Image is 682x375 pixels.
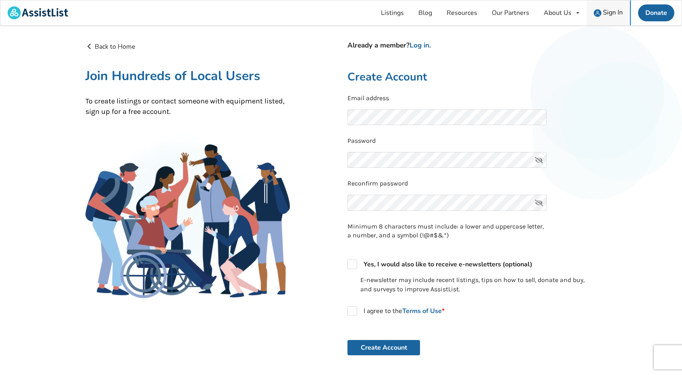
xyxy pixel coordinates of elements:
[594,9,601,17] img: user icon
[586,0,630,25] a: user icon Sign In
[347,41,597,50] h4: Already a member? .
[347,306,445,316] label: I agree to the
[347,340,420,355] button: Create Account
[374,0,411,25] a: Listings
[85,144,290,298] img: Family Gathering
[638,4,674,21] a: Donate
[347,222,547,241] p: Minimum 8 characters must include: a lower and uppercase letter, a number, and a symbol (!@#$&*)
[439,0,484,25] a: Resources
[544,10,572,16] div: About Us
[8,6,68,19] img: assistlist-logo
[85,42,135,51] a: Back to Home
[603,8,623,17] span: Sign In
[85,68,290,84] h1: Join Hundreds of Local Users
[347,136,597,146] p: Password
[411,0,439,25] a: Blog
[402,307,445,315] a: Terms of Use*
[347,179,597,188] p: Reconfirm password
[364,260,532,269] strong: Yes, I would also like to receive e-newsletters (optional)
[347,70,597,84] h2: Create Account
[484,0,536,25] a: Our Partners
[360,276,597,294] p: E-newsletter may include recent listings, tips on how to sell, donate and buy, and surveys to imp...
[347,94,597,103] p: Email address
[85,96,290,117] p: To create listings or contact someone with equipment listed, sign up for a free account.
[410,41,429,50] a: Log in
